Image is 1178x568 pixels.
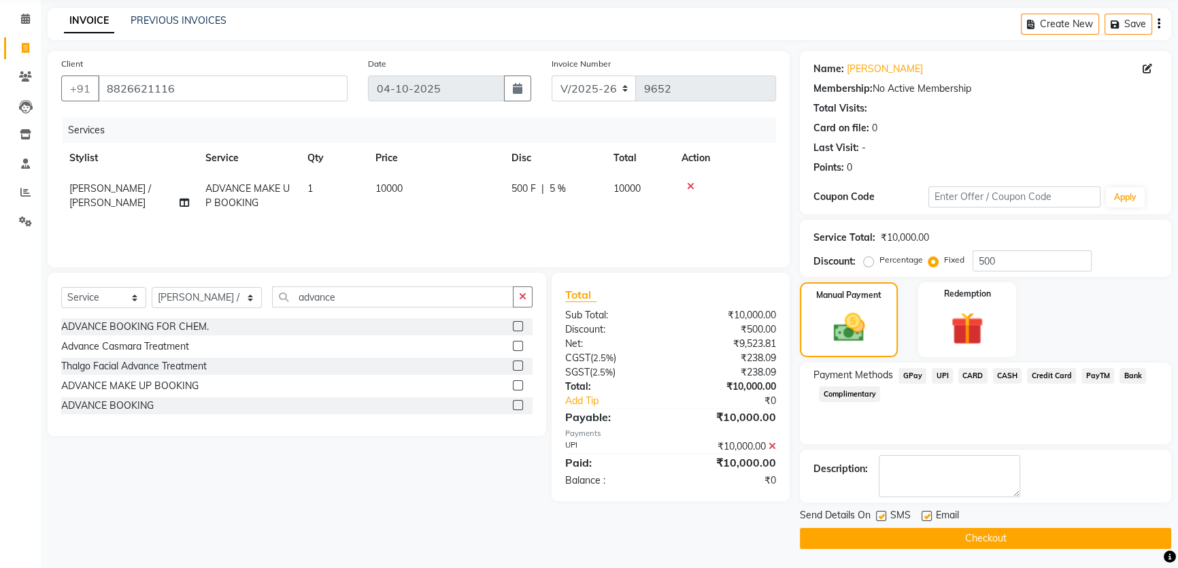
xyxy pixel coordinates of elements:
div: Discount: [555,322,671,337]
span: CASH [993,368,1022,384]
div: Name: [813,62,844,76]
div: ₹10,000.00 [671,409,786,425]
a: PREVIOUS INVOICES [131,14,226,27]
div: Coupon Code [813,190,928,204]
span: 2.5% [593,352,613,363]
label: Client [61,58,83,70]
span: 5 % [550,182,566,196]
div: 0 [847,161,852,175]
label: Date [368,58,386,70]
span: Complimentary [819,386,880,402]
label: Fixed [944,254,964,266]
div: ₹9,523.81 [671,337,786,351]
span: GPay [898,368,926,384]
div: ( ) [555,351,671,365]
div: ₹10,000.00 [671,380,786,394]
th: Stylist [61,143,197,173]
input: Search by Name/Mobile/Email/Code [98,76,348,101]
div: Advance Casmara Treatment [61,339,189,354]
span: Total [565,288,596,302]
span: 2.5% [592,367,613,378]
th: Qty [299,143,367,173]
div: Paid: [555,454,671,471]
div: No Active Membership [813,82,1158,96]
div: 0 [872,121,877,135]
span: CARD [958,368,988,384]
button: Apply [1106,187,1145,207]
div: Card on file: [813,121,869,135]
span: Bank [1120,368,1146,384]
div: ₹0 [690,394,786,408]
div: Total: [555,380,671,394]
div: Points: [813,161,844,175]
div: Net: [555,337,671,351]
div: ₹500.00 [671,322,786,337]
div: ADVANCE BOOKING [61,399,154,413]
span: Send Details On [800,508,871,525]
span: Payment Methods [813,368,893,382]
th: Action [673,143,776,173]
label: Manual Payment [816,289,881,301]
span: 500 F [511,182,536,196]
div: Sub Total: [555,308,671,322]
span: 10000 [613,182,641,195]
div: Last Visit: [813,141,859,155]
span: Email [936,508,959,525]
label: Percentage [879,254,923,266]
div: Discount: [813,254,856,269]
input: Search or Scan [272,286,514,307]
div: ADVANCE MAKE UP BOOKING [61,379,199,393]
div: Description: [813,462,868,476]
span: SMS [890,508,911,525]
div: ₹10,000.00 [671,454,786,471]
div: Service Total: [813,231,875,245]
th: Price [367,143,503,173]
span: CGST [565,352,590,364]
a: INVOICE [64,9,114,33]
div: Services [63,118,786,143]
div: Total Visits: [813,101,867,116]
div: ₹10,000.00 [671,308,786,322]
span: UPI [932,368,953,384]
label: Invoice Number [552,58,611,70]
span: ADVANCE MAKE UP BOOKING [205,182,290,209]
span: SGST [565,366,590,378]
label: Redemption [944,288,991,300]
div: ₹10,000.00 [671,439,786,454]
th: Total [605,143,673,173]
button: Save [1105,14,1152,35]
div: Thalgo Facial Advance Treatment [61,359,207,373]
span: | [541,182,544,196]
div: Balance : [555,473,671,488]
span: [PERSON_NAME] / [PERSON_NAME] [69,182,151,209]
div: ₹10,000.00 [881,231,929,245]
span: 10000 [375,182,403,195]
span: PayTM [1081,368,1114,384]
img: _gift.svg [941,308,994,349]
button: Create New [1021,14,1099,35]
a: [PERSON_NAME] [847,62,923,76]
button: Checkout [800,528,1171,549]
div: ( ) [555,365,671,380]
div: ₹238.09 [671,351,786,365]
div: - [862,141,866,155]
div: ADVANCE BOOKING FOR CHEM. [61,320,209,334]
span: Credit Card [1027,368,1076,384]
img: _cash.svg [824,310,875,346]
div: Payments [565,428,777,439]
span: 1 [307,182,313,195]
th: Disc [503,143,605,173]
a: Add Tip [555,394,690,408]
input: Enter Offer / Coupon Code [928,186,1100,207]
th: Service [197,143,299,173]
div: UPI [555,439,671,454]
div: ₹0 [671,473,786,488]
div: ₹238.09 [671,365,786,380]
button: +91 [61,76,99,101]
div: Membership: [813,82,873,96]
div: Payable: [555,409,671,425]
